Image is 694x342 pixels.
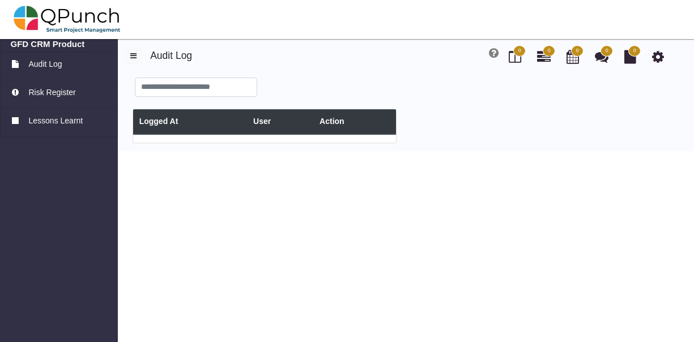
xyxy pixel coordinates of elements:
span: Lessons Learnt [28,115,83,127]
i: Punch Discussion [595,50,608,63]
th: Logged At [133,109,247,134]
span: 0 [518,47,521,55]
span: 0 [576,47,579,55]
th: Action [314,109,396,134]
a: Help [489,50,499,59]
i: Calendar [567,50,579,63]
span: 0 [548,47,551,55]
span: Risk Register [28,87,75,99]
i: Gantt [537,50,551,63]
i: Board [509,50,521,63]
span: Audit Log [28,58,62,70]
i: Document Library [624,50,636,63]
a: GFD CRM Product [11,39,108,49]
span: 0 [633,47,636,55]
th: User [248,109,314,134]
h5: Audit Log [150,48,324,62]
a: 0 [537,54,551,63]
img: qpunch-sp.fa6292f.png [14,2,121,36]
span: 0 [606,47,608,55]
